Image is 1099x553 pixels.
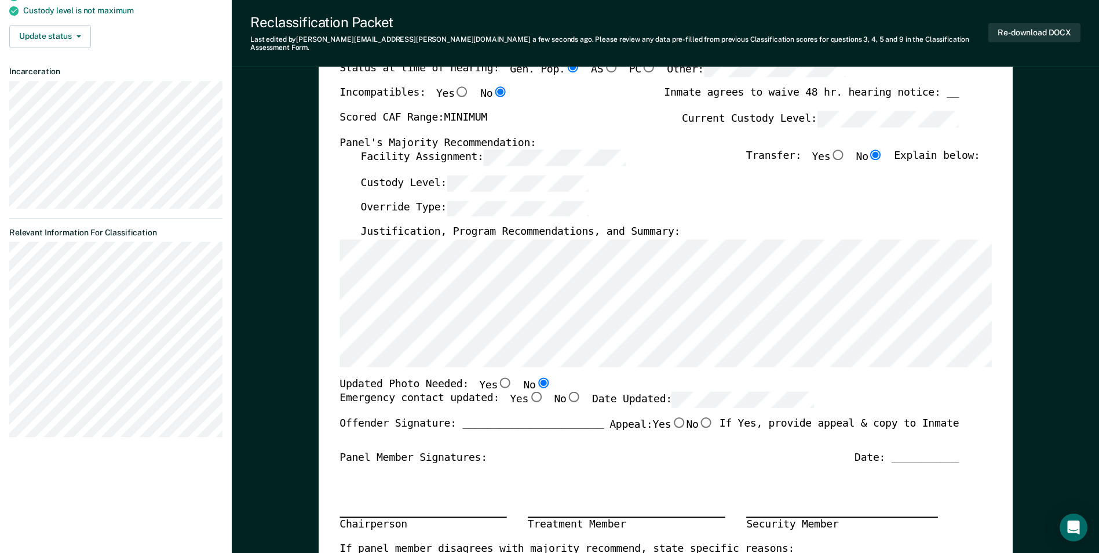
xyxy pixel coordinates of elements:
div: Offender Signature: _______________________ If Yes, provide appeal & copy to Inmate [339,417,959,451]
label: Yes [510,392,543,408]
label: Facility Assignment: [360,150,625,165]
input: Gen. Pop. [565,61,580,72]
div: Open Intercom Messenger [1060,514,1087,541]
input: Yes [671,417,686,428]
input: Yes [528,392,543,402]
label: Justification, Program Recommendations, and Summary: [360,225,680,239]
label: No [856,150,883,165]
input: Current Custody Level: [817,111,959,126]
label: Yes [652,417,686,432]
button: Update status [9,25,91,48]
div: Chairperson [339,517,506,532]
div: Inmate agrees to waive 48 hr. hearing notice: __ [664,87,959,111]
label: No [554,392,581,408]
div: Security Member [746,517,938,532]
input: No [698,417,713,428]
label: PC [629,61,656,77]
input: Facility Assignment: [483,150,625,165]
div: Updated Photo Needed: [339,377,551,392]
label: Current Custody Level: [682,111,959,126]
div: Treatment Member [528,517,725,532]
input: Yes [454,87,469,97]
div: Custody level is not [23,6,222,16]
input: Override Type: [447,200,589,216]
div: Last edited by [PERSON_NAME][EMAIL_ADDRESS][PERSON_NAME][DOMAIN_NAME] . Please review any data pr... [250,35,988,52]
label: Gen. Pop. [510,61,580,77]
input: No [492,87,507,97]
label: No [686,417,713,432]
input: No [566,392,581,402]
input: Custody Level: [447,175,589,191]
label: Yes [812,150,845,165]
div: Date: ___________ [855,451,959,465]
div: Panel Member Signatures: [339,451,487,465]
div: Emergency contact updated: [339,392,814,417]
label: Appeal: [609,417,714,442]
input: PC [641,61,656,72]
span: a few seconds ago [532,35,592,43]
label: Scored CAF Range: MINIMUM [339,111,487,126]
dt: Relevant Information For Classification [9,228,222,238]
input: Yes [498,377,513,388]
label: No [480,87,507,102]
input: AS [603,61,618,72]
label: Yes [436,87,470,102]
div: Reclassification Packet [250,14,988,31]
label: Override Type: [360,200,589,216]
label: Date Updated: [592,392,814,408]
input: Other: [704,61,846,77]
div: Status at time of hearing: [339,61,846,87]
div: Transfer: Explain below: [746,150,980,175]
input: No [868,150,883,160]
label: AS [591,61,618,77]
div: Incompatibles: [339,87,507,111]
button: Re-download DOCX [988,23,1080,42]
label: Other: [667,61,846,77]
input: Date Updated: [672,392,814,408]
label: Yes [479,377,513,392]
dt: Incarceration [9,67,222,77]
div: Panel's Majority Recommendation: [339,136,959,150]
input: Yes [830,150,845,160]
input: No [535,377,550,388]
label: No [523,377,550,392]
label: Custody Level: [360,175,589,191]
span: maximum [97,6,134,15]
